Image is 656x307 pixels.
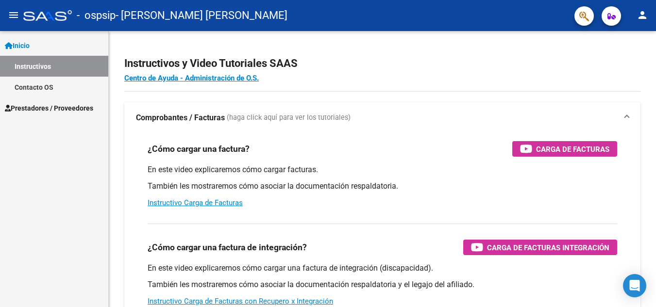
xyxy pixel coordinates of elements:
span: (haga click aquí para ver los tutoriales) [227,113,351,123]
h3: ¿Cómo cargar una factura de integración? [148,241,307,254]
mat-expansion-panel-header: Comprobantes / Facturas (haga click aquí para ver los tutoriales) [124,102,640,133]
span: Prestadores / Proveedores [5,103,93,113]
span: - [PERSON_NAME] [PERSON_NAME] [116,5,287,26]
p: En este video explicaremos cómo cargar una factura de integración (discapacidad). [148,263,617,274]
span: Inicio [5,40,30,51]
a: Instructivo Carga de Facturas [148,198,243,207]
span: Carga de Facturas [536,143,609,155]
button: Carga de Facturas Integración [463,240,617,255]
h3: ¿Cómo cargar una factura? [148,142,250,156]
p: También les mostraremos cómo asociar la documentación respaldatoria. [148,181,617,192]
a: Centro de Ayuda - Administración de O.S. [124,74,259,82]
mat-icon: menu [8,9,19,21]
strong: Comprobantes / Facturas [136,113,225,123]
button: Carga de Facturas [512,141,617,157]
div: Open Intercom Messenger [623,274,646,297]
mat-icon: person [637,9,648,21]
span: Carga de Facturas Integración [487,242,609,254]
span: - ospsip [77,5,116,26]
p: También les mostraremos cómo asociar la documentación respaldatoria y el legajo del afiliado. [148,279,617,290]
p: En este video explicaremos cómo cargar facturas. [148,164,617,175]
h2: Instructivos y Video Tutoriales SAAS [124,54,640,73]
a: Instructivo Carga de Facturas con Recupero x Integración [148,297,333,306]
